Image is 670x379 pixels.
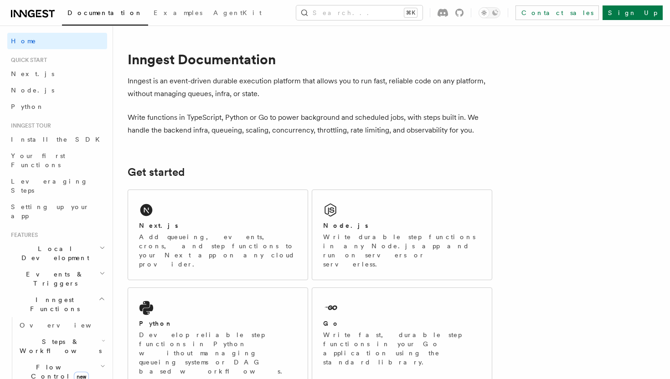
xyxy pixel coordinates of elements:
[148,3,208,25] a: Examples
[7,66,107,82] a: Next.js
[139,330,297,376] p: Develop reliable step functions in Python without managing queueing systems or DAG based workflows.
[20,322,113,329] span: Overview
[11,103,44,110] span: Python
[323,221,368,230] h2: Node.js
[7,199,107,224] a: Setting up your app
[128,189,308,280] a: Next.jsAdd queueing, events, crons, and step functions to your Next app on any cloud provider.
[139,221,178,230] h2: Next.js
[11,152,65,169] span: Your first Functions
[128,111,492,137] p: Write functions in TypeScript, Python or Go to power background and scheduled jobs, with steps bu...
[16,337,102,355] span: Steps & Workflows
[128,166,185,179] a: Get started
[11,70,54,77] span: Next.js
[312,189,492,280] a: Node.jsWrite durable step functions in any Node.js app and run on servers or serverless.
[7,295,98,313] span: Inngest Functions
[7,82,107,98] a: Node.js
[208,3,267,25] a: AgentKit
[296,5,423,20] button: Search...⌘K
[7,122,51,129] span: Inngest tour
[404,8,417,17] kbd: ⌘K
[7,33,107,49] a: Home
[323,330,481,367] p: Write fast, durable step functions in your Go application using the standard library.
[11,203,89,220] span: Setting up your app
[11,136,105,143] span: Install the SDK
[7,241,107,266] button: Local Development
[16,317,107,333] a: Overview
[603,5,663,20] a: Sign Up
[7,131,107,148] a: Install the SDK
[11,36,36,46] span: Home
[323,232,481,269] p: Write durable step functions in any Node.js app and run on servers or serverless.
[7,148,107,173] a: Your first Functions
[7,266,107,292] button: Events & Triggers
[16,333,107,359] button: Steps & Workflows
[7,292,107,317] button: Inngest Functions
[7,98,107,115] a: Python
[154,9,202,16] span: Examples
[67,9,143,16] span: Documentation
[128,75,492,100] p: Inngest is an event-driven durable execution platform that allows you to run fast, reliable code ...
[213,9,262,16] span: AgentKit
[479,7,500,18] button: Toggle dark mode
[139,232,297,269] p: Add queueing, events, crons, and step functions to your Next app on any cloud provider.
[128,51,492,67] h1: Inngest Documentation
[323,319,340,328] h2: Go
[515,5,599,20] a: Contact sales
[11,178,88,194] span: Leveraging Steps
[7,173,107,199] a: Leveraging Steps
[7,56,47,64] span: Quick start
[62,3,148,26] a: Documentation
[7,270,99,288] span: Events & Triggers
[139,319,173,328] h2: Python
[11,87,54,94] span: Node.js
[7,244,99,262] span: Local Development
[7,231,38,239] span: Features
